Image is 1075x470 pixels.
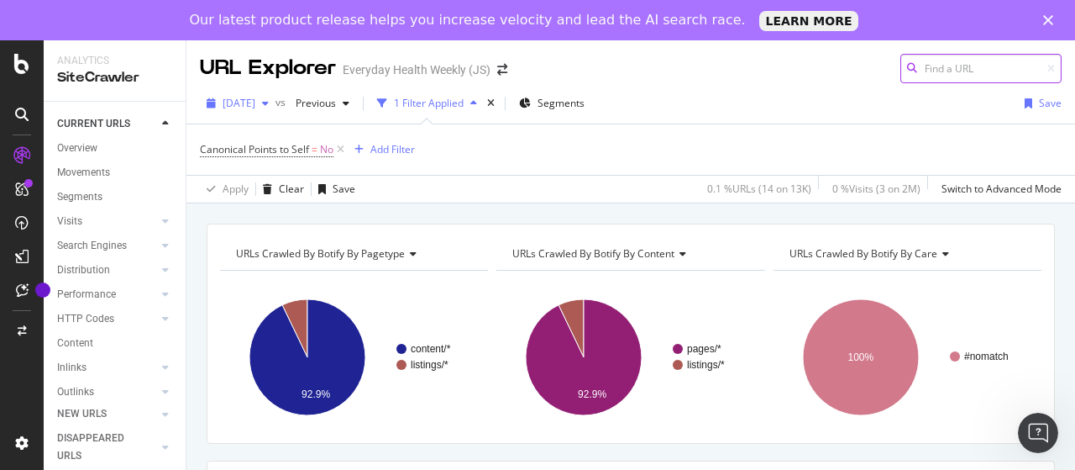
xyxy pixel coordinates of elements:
div: Apply [223,182,249,196]
iframe: Intercom live chat [1018,413,1058,453]
span: No [320,138,333,161]
a: Overview [57,140,174,157]
div: NEW URLS [57,405,107,423]
h4: URLs Crawled By Botify By pagetype [233,240,473,267]
text: content/* [411,343,451,355]
a: DISAPPEARED URLS [57,430,157,465]
div: 0.1 % URLs ( 14 on 13K ) [707,182,811,196]
div: Save [1039,96,1062,110]
svg: A chart. [496,284,760,430]
a: NEW URLS [57,405,157,423]
input: Find a URL [900,54,1062,83]
div: Close [1043,15,1060,25]
div: Search Engines [57,237,127,255]
div: Add Filter [370,142,415,156]
div: Our latest product release helps you increase velocity and lead the AI search race. [190,12,746,29]
div: SiteCrawler [57,68,172,87]
span: = [312,142,317,156]
span: URLs Crawled By Botify By content [512,246,674,261]
div: Tooltip anchor [35,283,50,298]
div: Overview [57,140,97,157]
span: Canonical Points to Self [200,142,309,156]
a: Distribution [57,261,157,279]
div: times [484,95,498,112]
svg: A chart. [220,284,484,430]
a: Segments [57,188,174,206]
a: LEARN MORE [759,11,859,31]
span: Previous [289,96,336,110]
div: DISAPPEARED URLS [57,430,142,465]
a: CURRENT URLS [57,115,157,133]
a: Performance [57,286,157,304]
div: Save [333,182,355,196]
button: 1 Filter Applied [370,90,484,117]
div: Performance [57,286,116,304]
div: Distribution [57,261,110,279]
div: HTTP Codes [57,310,114,328]
div: Clear [279,182,304,196]
h4: URLs Crawled By Botify By content [509,240,749,267]
a: Search Engines [57,237,157,255]
a: Visits [57,213,157,230]
span: URLs Crawled By Botify By pagetype [236,246,405,261]
a: Movements [57,164,174,182]
button: Segments [512,90,591,117]
div: Switch to Advanced Mode [941,182,1062,196]
button: Switch to Advanced Mode [935,176,1062,203]
a: Outlinks [57,383,157,401]
text: 92.9% [302,388,330,400]
button: Previous [289,90,356,117]
button: Apply [200,176,249,203]
text: pages/* [687,343,721,355]
text: #nomatch [964,351,1009,362]
div: Analytics [57,54,172,68]
div: Outlinks [57,383,94,401]
div: CURRENT URLS [57,115,130,133]
span: URLs Crawled By Botify By care [789,246,937,261]
div: 0 % Visits ( 3 on 2M ) [832,182,920,196]
h4: URLs Crawled By Botify By care [786,240,1026,267]
svg: A chart. [773,284,1037,430]
div: arrow-right-arrow-left [497,64,507,76]
div: Inlinks [57,359,87,377]
a: HTTP Codes [57,310,157,328]
text: listings/* [687,359,725,371]
div: URL Explorer [200,54,336,82]
button: [DATE] [200,90,275,117]
div: Movements [57,164,110,182]
a: Content [57,335,174,352]
div: Segments [57,188,102,206]
button: Clear [256,176,304,203]
text: 100% [847,351,873,363]
a: Inlinks [57,359,157,377]
button: Add Filter [348,140,415,160]
div: 1 Filter Applied [394,96,464,110]
text: listings/* [411,359,448,371]
div: Visits [57,213,82,230]
button: Save [312,176,355,203]
span: 2025 Aug. 3rd [223,96,255,110]
button: Save [1018,90,1062,117]
div: Content [57,335,93,352]
span: vs [275,96,289,110]
span: Segments [537,96,585,110]
div: Everyday Health Weekly (JS) [343,61,490,78]
text: 92.9% [578,388,606,400]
